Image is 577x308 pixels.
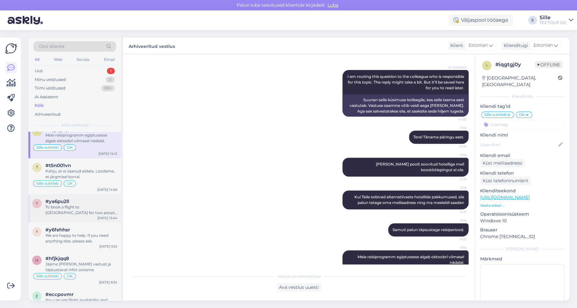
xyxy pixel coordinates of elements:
a: [URL][DOMAIN_NAME] [480,195,530,200]
div: [PERSON_NAME] [480,246,564,252]
span: OK [67,146,73,149]
div: Klienditugi [501,42,528,49]
div: S [528,16,537,25]
div: 99+ [101,85,115,91]
div: [DATE] 13:44 [97,216,117,220]
p: Märkmed [480,256,564,262]
img: Askly Logo [5,43,17,55]
div: # iqgtgj0y [495,61,535,68]
span: Kui Teile sobivad alternatiivsete hotellide pakkumused, siis palun tetage oma meiliaadress ning m... [354,195,465,205]
span: #t5n001vn [45,163,71,168]
div: [DATE] 14:06 [97,187,117,192]
span: Estonian [533,42,553,49]
div: Arhiveeritud [35,111,61,118]
p: Kliendi email [480,152,564,159]
div: We are happy to help. If you need anything else, please ask. [45,233,117,244]
span: 14:11 [443,210,467,214]
p: Chrome [TECHNICAL_ID] [480,233,564,240]
span: Samuti palun täpsustage reisiperiood. [393,227,464,232]
div: Küsi meiliaadressi [480,159,525,167]
p: Kliendi nimi [480,132,564,138]
span: Sille [443,153,467,157]
div: Minu vestlused [35,77,66,83]
span: [PERSON_NAME] poolt soovitud hotelliga meil koostöölepingut ei ole. [376,162,465,172]
span: Meie reisiprogramm egiptusesse algab oktoobri viimasel nädalal. [358,254,465,265]
span: Sille [443,218,467,223]
span: Estonian [469,42,488,49]
span: Kõik vestlused [61,122,89,128]
span: #eccpovmr [45,291,73,297]
span: Sille [443,185,467,190]
span: #y6fehhsr [45,227,70,233]
input: Lisa tag [480,120,564,129]
span: 14:12 [443,237,467,241]
div: Jääme [PERSON_NAME] vastust ja täpsustavat infot ootama. [45,261,117,272]
span: I am routing this question to the colleague who is responsible for this topic. The reply might ta... [347,74,465,90]
span: 14:10 [443,144,467,149]
p: Windows 10 [480,218,564,224]
p: Klienditeekond [480,188,564,194]
label: Arhiveeritud vestlus [129,41,175,50]
div: 0 [106,77,115,83]
div: Väljaspool tööaega [448,15,513,26]
div: [DATE] 8:34 [99,280,117,285]
span: 14:11 [443,177,467,182]
p: Vaata edasi ... [480,203,564,208]
span: y [36,229,38,234]
span: Luba [326,2,340,8]
span: #ya6pu2ll [45,199,69,204]
span: Sille [443,245,467,250]
div: Meie reisiprogramm egiptusesse algab oktoobri viimasel nädalal. [45,132,117,144]
div: Küsi telefoninumbrit [480,177,531,185]
span: Offline [535,61,562,68]
div: Web [53,55,64,64]
span: Tere! Täname päringu eest. [413,135,464,139]
div: [GEOGRAPHIC_DATA], [GEOGRAPHIC_DATA] [482,75,558,88]
span: Vestlus on arhiveeritud [277,274,321,279]
div: Ava vestlus uuesti [277,283,321,292]
span: i [486,63,487,68]
div: To book a flight to [GEOGRAPHIC_DATA] for two people on [DATE]-[DATE], you can check flight avail... [45,204,117,216]
div: Sille [539,15,566,20]
span: OK [67,182,73,185]
div: AI Assistent [35,94,58,100]
div: [DATE] 14:12 [98,151,117,156]
a: SilleTEZ TOUR OÜ [539,15,573,25]
span: Sille suhtleb [36,146,59,149]
span: OK [67,274,73,278]
span: Sille [443,125,467,130]
span: Sille suhtleb [36,274,59,278]
span: OK [519,113,525,117]
span: Otsi kliente [39,43,64,50]
div: Email [103,55,116,64]
span: AI Assistent [443,65,467,70]
div: Kliendi info [480,94,564,99]
input: Lisa nimi [481,141,557,148]
p: Operatsioonisüsteem [480,211,564,218]
span: h [35,258,38,262]
span: t [36,165,38,170]
div: All [33,55,41,64]
span: y [36,201,38,206]
div: Klient [448,42,463,49]
p: Kliendi tag'id [480,103,564,110]
div: Uus [35,68,43,74]
div: Tiimi vestlused [35,85,66,91]
span: Sille suhtleb [36,182,59,185]
p: Kliendi telefon [480,170,564,177]
div: Suunan selle küsimuse kolleegile, kes selle teema eest vastutab. Vastuse saamine võib veidi aega ... [342,95,469,117]
span: 14:00 [443,117,467,122]
p: Brauser [480,227,564,233]
div: Kahju, et ei saanud aidata. Loodame, et järgmisel korral. [45,168,117,180]
span: Sille suhtleb [484,113,507,117]
div: Kõik [35,102,44,109]
span: #hfjkjqq8 [45,255,69,261]
div: TEZ TOUR OÜ [539,20,566,25]
div: 1 [107,68,115,74]
div: [DATE] 9:22 [99,244,117,249]
div: Socials [75,55,91,64]
span: e [36,293,38,298]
